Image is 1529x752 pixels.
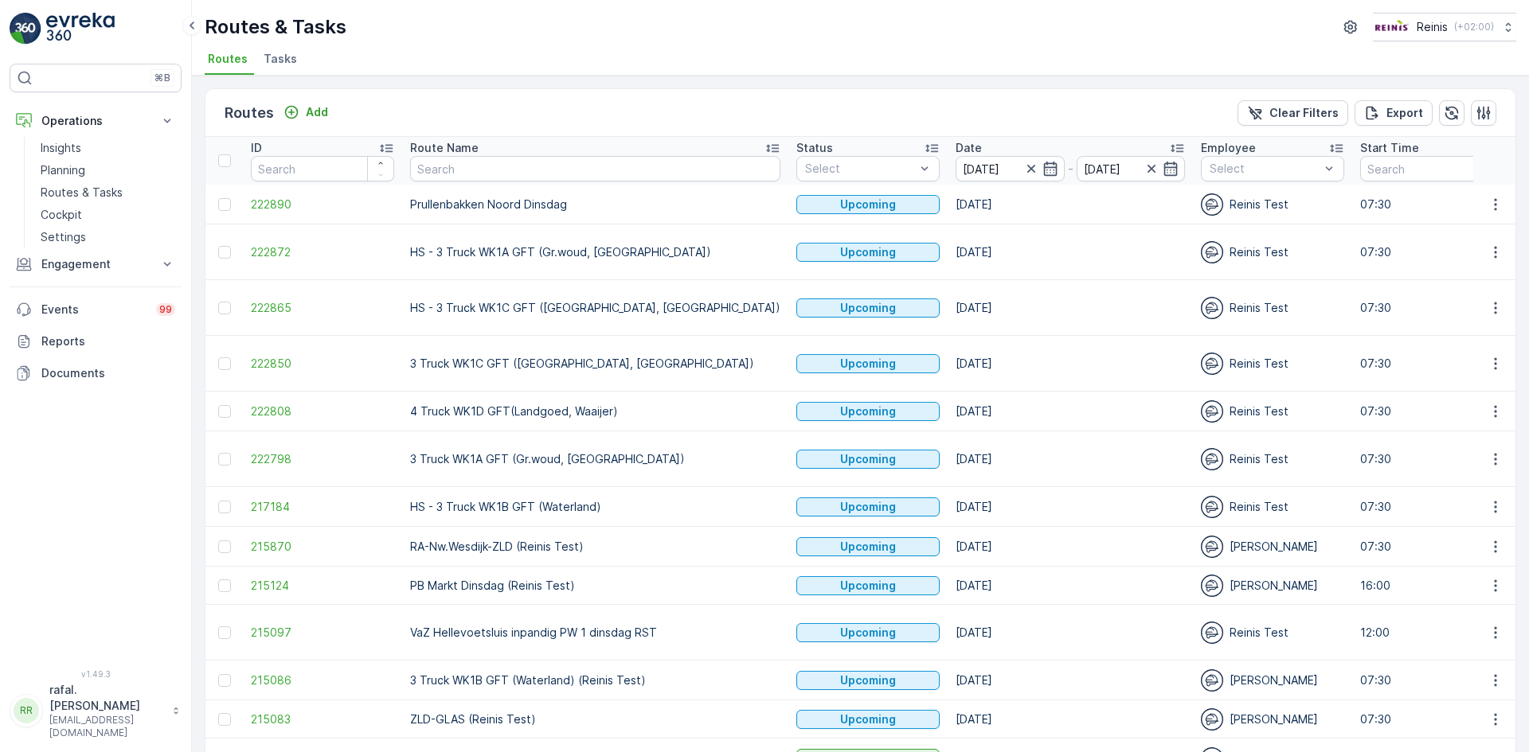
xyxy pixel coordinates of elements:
[251,451,394,467] a: 222798
[1352,431,1511,487] td: 07:30
[948,280,1193,336] td: [DATE]
[948,336,1193,392] td: [DATE]
[1201,193,1223,216] img: svg%3e
[1201,353,1344,375] div: Reinis Test
[1068,159,1073,178] p: -
[1201,575,1223,597] img: svg%3e
[1373,18,1410,36] img: Reinis-Logo-Vrijstaand_Tekengebied-1-copy2_aBO4n7j.png
[41,140,81,156] p: Insights
[251,356,394,372] a: 222850
[1201,669,1223,692] img: svg%3e
[10,357,182,389] a: Documents
[218,198,231,211] div: Toggle Row Selected
[1210,161,1320,177] p: Select
[1352,527,1511,567] td: 07:30
[251,197,394,212] span: 222890
[948,392,1193,431] td: [DATE]
[251,499,394,515] a: 217184
[1352,660,1511,700] td: 07:30
[1417,19,1448,35] p: Reinis
[402,487,788,527] td: HS - 3 Truck WK1B GFT (Waterland)
[1201,708,1344,731] div: [PERSON_NAME]
[796,243,940,262] button: Upcoming
[34,159,182,181] a: Planning
[402,567,788,605] td: PB Markt Dinsdag (Reinis Test)
[205,14,346,40] p: Routes & Tasks
[251,403,394,419] a: 222808
[41,333,175,349] p: Reports
[1352,605,1511,660] td: 12:00
[1373,13,1516,41] button: Reinis(+02:00)
[46,13,115,45] img: logo_light-DOdMpM7g.png
[840,403,896,419] p: Upcoming
[208,51,248,67] span: Routes
[264,51,297,67] span: Tasks
[10,669,182,679] span: v 1.49.3
[41,229,86,245] p: Settings
[159,303,172,316] p: 99
[1201,496,1223,518] img: svg%3e
[948,185,1193,224] td: [DATE]
[1352,567,1511,605] td: 16:00
[1352,392,1511,431] td: 07:30
[41,207,82,223] p: Cockpit
[1386,105,1423,121] p: Export
[1201,400,1344,423] div: Reinis Test
[796,497,940,516] button: Upcoming
[34,226,182,248] a: Settings
[251,244,394,260] a: 222872
[840,539,896,555] p: Upcoming
[251,578,394,594] span: 215124
[251,539,394,555] a: 215870
[1352,487,1511,527] td: 07:30
[1201,353,1223,375] img: svg%3e
[1201,241,1344,263] div: Reinis Test
[948,700,1193,738] td: [DATE]
[840,300,896,316] p: Upcoming
[840,244,896,260] p: Upcoming
[402,660,788,700] td: 3 Truck WK1B GFT (Waterland) (Reinis Test)
[1352,185,1511,224] td: 07:30
[948,487,1193,527] td: [DATE]
[49,714,164,739] p: [EMAIL_ADDRESS][DOMAIN_NAME]
[218,540,231,553] div: Toggle Row Selected
[948,567,1193,605] td: [DATE]
[402,224,788,280] td: HS - 3 Truck WK1A GFT (Gr.woud, [GEOGRAPHIC_DATA])
[1201,140,1256,156] p: Employee
[402,336,788,392] td: 3 Truck WK1C GFT ([GEOGRAPHIC_DATA], [GEOGRAPHIC_DATA])
[218,453,231,466] div: Toggle Row Selected
[1201,621,1344,644] div: Reinis Test
[796,671,940,690] button: Upcoming
[1201,400,1223,423] img: svg%3e
[948,431,1193,487] td: [DATE]
[10,325,182,357] a: Reports
[840,197,896,212] p: Upcoming
[10,105,182,137] button: Operations
[41,185,123,201] p: Routes & Tasks
[251,625,394,641] a: 215097
[251,711,394,727] span: 215083
[251,156,394,181] input: Search
[34,137,182,159] a: Insights
[1201,621,1223,644] img: svg%3e
[796,623,940,642] button: Upcoming
[1355,100,1433,126] button: Export
[14,698,39,723] div: RR
[1352,224,1511,280] td: 07:30
[41,302,147,318] p: Events
[1360,140,1419,156] p: Start Time
[410,140,479,156] p: Route Name
[948,527,1193,567] td: [DATE]
[10,13,41,45] img: logo
[1238,100,1348,126] button: Clear Filters
[41,113,150,129] p: Operations
[796,710,940,729] button: Upcoming
[251,300,394,316] a: 222865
